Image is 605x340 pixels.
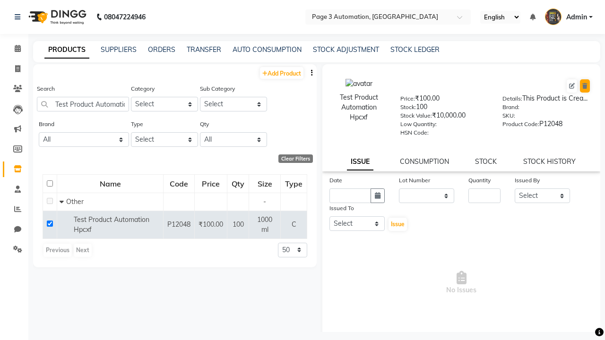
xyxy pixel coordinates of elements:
span: Test Product Automation Hpcxf [74,215,149,234]
div: ₹100.00 [400,93,489,107]
div: Size [250,175,280,192]
div: Price [195,175,226,192]
span: P12048 [167,220,190,229]
label: Brand [39,120,54,128]
label: Details: [502,94,522,103]
span: 1000 ml [257,215,272,234]
button: Issue [389,218,407,231]
img: Admin [545,8,562,25]
div: Type [281,175,306,192]
span: Admin [566,12,587,22]
label: Stock: [400,103,416,111]
span: Issue [391,221,405,228]
b: 08047224946 [104,4,146,30]
label: Sub Category [200,85,235,93]
label: Brand: [502,103,519,111]
label: HSN Code: [400,128,429,137]
a: PRODUCTS [44,42,89,59]
a: AUTO CONSUMPTION [233,45,302,54]
div: This Product is Crea... [502,93,591,107]
img: logo [24,4,89,30]
label: Date [329,176,342,185]
label: Search [37,85,55,93]
label: Issued By [515,176,540,185]
img: avatar [346,79,372,89]
div: Code [164,175,194,192]
label: Category [131,85,155,93]
span: ₹100.00 [199,220,223,229]
label: Lot Number [399,176,430,185]
div: Name [58,175,163,192]
label: SKU: [502,111,515,120]
div: P12048 [502,119,591,132]
a: TRANSFER [187,45,221,54]
label: Type [131,120,143,128]
label: Quantity [468,176,491,185]
a: CONSUMPTION [400,157,449,166]
span: Other [66,197,84,206]
a: SUPPLIERS [101,45,137,54]
a: STOCK HISTORY [523,157,576,166]
label: Price: [400,94,415,103]
input: Search by product name or code [37,97,129,111]
span: C [292,220,296,229]
span: No Issues [329,236,593,330]
a: ORDERS [148,45,175,54]
div: Qty [228,175,248,192]
div: Clear Filters [278,154,313,163]
a: STOCK LEDGER [390,45,440,54]
span: - [263,197,266,206]
label: Stock Value: [400,111,432,120]
span: 100 [233,220,244,229]
label: Qty [200,120,209,128]
label: Product Code: [502,120,539,128]
label: Issued To [329,204,354,212]
a: STOCK ADJUSTMENT [313,45,379,54]
a: ISSUE [347,153,373,170]
div: 100 [400,102,489,115]
div: Test Product Automation Hpcxf [332,93,386,122]
a: Add Product [260,67,303,79]
a: STOCK [475,157,497,166]
span: Collapse Row [60,197,66,206]
div: ₹10,000.00 [400,110,489,124]
label: Low Quantity: [400,120,437,128]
